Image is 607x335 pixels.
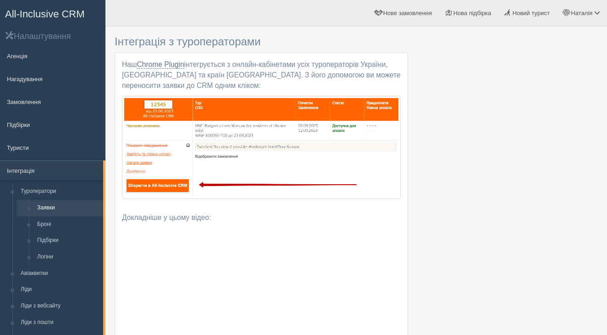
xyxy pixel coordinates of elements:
a: All-Inclusive CRM [0,0,105,26]
a: Броні [33,216,103,233]
a: Логіни [33,249,103,265]
a: Ліди з вебсайту [17,298,103,314]
h3: Інтеграція з туроператорами [115,36,408,48]
span: All-Inclusive CRM [5,8,85,20]
span: Наталія [571,10,592,16]
span: Нове замовлення [383,10,432,16]
a: Ліди [17,281,103,298]
a: Авіаквитки [17,265,103,282]
a: Підбірки [33,232,103,249]
a: Туроператори [17,183,103,200]
a: Chrome Plugin [137,60,184,69]
span: Новий турист [513,10,550,16]
a: Заявки [33,200,103,216]
a: Ліди з пошти [17,314,103,331]
p: Наш інтегрується з онлайн-кабінетами усіх туроператорів України, [GEOGRAPHIC_DATA] та країн [GEOG... [122,60,401,91]
p: Докладніше у цьому відео: [122,213,401,223]
img: contracts.uk.png [122,96,401,199]
span: Нова підбірка [453,10,491,16]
